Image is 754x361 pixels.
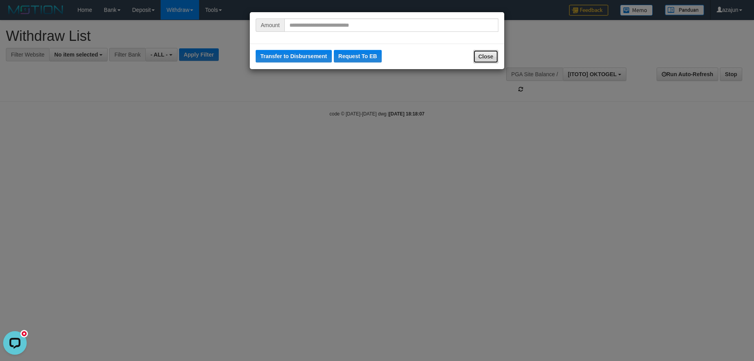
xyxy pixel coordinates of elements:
div: new message indicator [20,2,28,9]
button: Request To EB [334,50,382,62]
button: Transfer to Disbursement [256,50,332,62]
button: Close [473,50,498,63]
button: Open LiveChat chat widget [3,3,27,27]
span: Amount [256,18,284,32]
